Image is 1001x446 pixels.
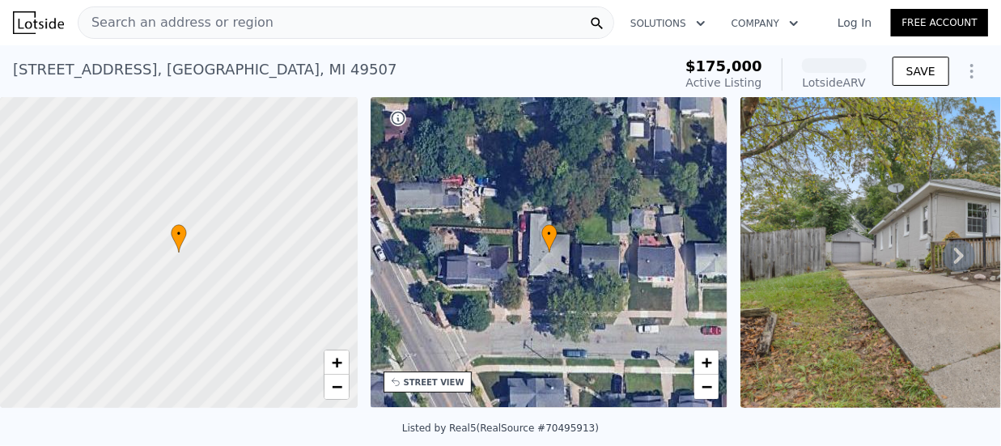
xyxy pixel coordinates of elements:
[404,376,464,389] div: STREET VIEW
[702,352,712,372] span: +
[324,375,349,399] a: Zoom out
[402,423,599,434] div: Listed by Real5 (RealSource #70495913)
[331,376,341,397] span: −
[686,76,762,89] span: Active Listing
[13,58,397,81] div: [STREET_ADDRESS] , [GEOGRAPHIC_DATA] , MI 49507
[891,9,988,36] a: Free Account
[171,227,187,241] span: •
[893,57,949,86] button: SAVE
[694,350,719,375] a: Zoom in
[171,224,187,253] div: •
[13,11,64,34] img: Lotside
[331,352,341,372] span: +
[719,9,812,38] button: Company
[541,227,558,241] span: •
[541,224,558,253] div: •
[617,9,719,38] button: Solutions
[685,57,762,74] span: $175,000
[694,375,719,399] a: Zoom out
[956,55,988,87] button: Show Options
[818,15,891,31] a: Log In
[324,350,349,375] a: Zoom in
[78,13,274,32] span: Search an address or region
[802,74,867,91] div: Lotside ARV
[702,376,712,397] span: −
